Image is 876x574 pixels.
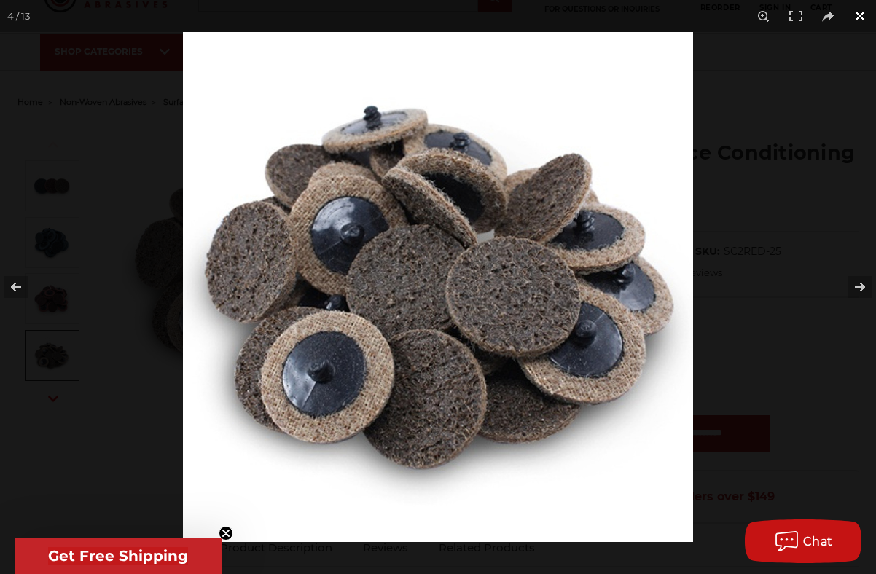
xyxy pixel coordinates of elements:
[48,547,188,565] span: Get Free Shipping
[219,526,233,540] button: Close teaser
[745,519,861,563] button: Chat
[183,32,693,542] img: IMG_0571__90956.1700676921.jpg
[803,535,833,549] span: Chat
[825,251,876,323] button: Next (arrow right)
[15,538,222,574] div: Get Free ShippingClose teaser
